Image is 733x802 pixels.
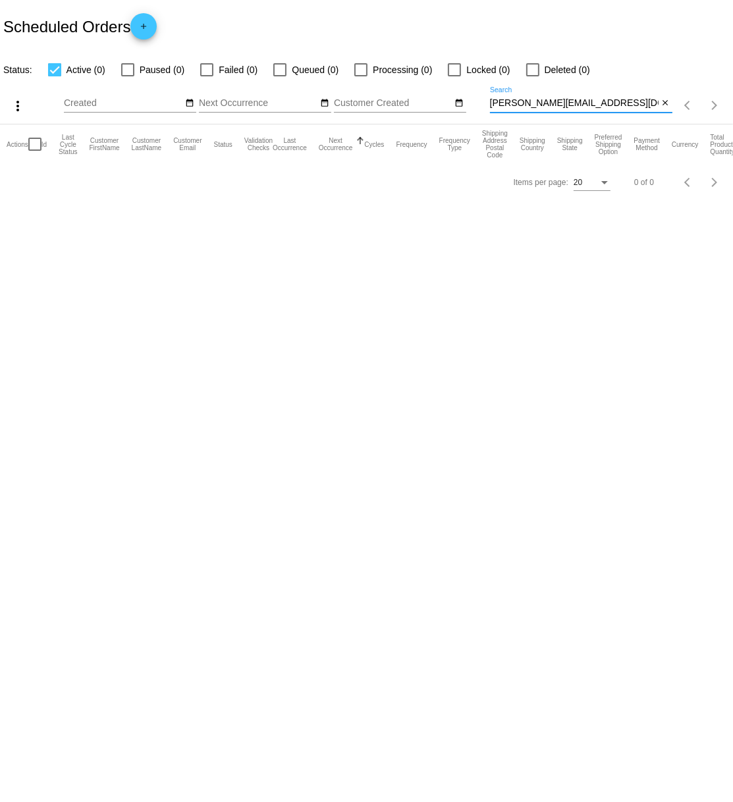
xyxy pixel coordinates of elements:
button: Change sorting for LastProcessingCycleId [59,134,77,155]
button: Change sorting for ShippingState [557,137,583,151]
mat-icon: close [661,98,670,109]
button: Change sorting for NextOccurrenceUtc [319,137,353,151]
span: Processing (0) [373,62,432,78]
button: Change sorting for Id [41,140,47,148]
button: Next page [701,169,728,196]
mat-icon: more_vert [11,98,26,114]
button: Change sorting for LastOccurrenceUtc [273,137,307,151]
button: Change sorting for CustomerFirstName [89,137,119,151]
input: Next Occurrence [199,98,317,109]
button: Previous page [675,92,701,119]
button: Change sorting for PreferredShippingOption [595,134,622,155]
span: 20 [574,178,582,187]
span: Failed (0) [219,62,258,78]
button: Next page [701,92,728,119]
button: Change sorting for CurrencyIso [672,140,699,148]
button: Change sorting for ShippingCountry [520,137,545,151]
button: Change sorting for Frequency [396,140,427,148]
button: Change sorting for Cycles [364,140,384,148]
button: Change sorting for CustomerLastName [132,137,162,151]
button: Clear [659,97,672,111]
mat-header-cell: Validation Checks [244,124,273,164]
button: Change sorting for ShippingPostcode [482,130,508,159]
span: Queued (0) [292,62,339,78]
mat-icon: add [136,22,151,38]
mat-icon: date_range [455,98,464,109]
mat-icon: date_range [320,98,329,109]
input: Customer Created [334,98,452,109]
button: Change sorting for Status [214,140,232,148]
div: 0 of 0 [634,178,654,187]
button: Change sorting for CustomerEmail [173,137,202,151]
input: Search [490,98,659,109]
span: Paused (0) [140,62,184,78]
span: Deleted (0) [545,62,590,78]
button: Change sorting for PaymentMethod.Type [634,137,659,151]
mat-select: Items per page: [574,178,611,188]
button: Change sorting for FrequencyType [439,137,470,151]
span: Active (0) [67,62,105,78]
h2: Scheduled Orders [3,13,157,40]
span: Locked (0) [466,62,510,78]
input: Created [64,98,182,109]
span: Status: [3,65,32,75]
div: Items per page: [514,178,568,187]
mat-icon: date_range [185,98,194,109]
button: Previous page [675,169,701,196]
mat-header-cell: Actions [7,124,28,164]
